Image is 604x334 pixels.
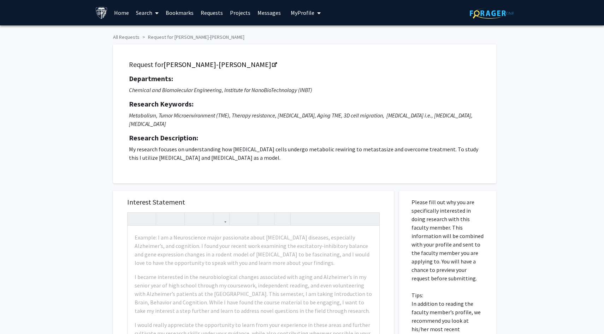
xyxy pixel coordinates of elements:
[254,0,284,25] a: Messages
[129,99,194,108] strong: Research Keywords:
[186,213,199,225] button: Superscript
[231,213,244,225] button: Unordered list
[226,0,254,25] a: Projects
[129,112,473,127] i: Metabolism, Tumor Microenvironment (TME), Therapy resistance, [MEDICAL_DATA], Aging TME, 3D cell ...
[365,213,378,225] button: Fullscreen
[162,0,197,25] a: Bookmarks
[140,34,244,41] li: Request for [PERSON_NAME]-[PERSON_NAME]
[470,8,514,19] img: ForagerOne Logo
[197,0,226,25] a: Requests
[142,213,154,225] button: Redo (Ctrl + Y)
[129,60,480,69] h5: Request for
[164,60,276,69] a: Opens in a new tab
[129,213,142,225] button: Undo (Ctrl + Z)
[129,133,198,142] strong: Research Description:
[244,213,256,225] button: Ordered list
[132,0,162,25] a: Search
[127,198,380,206] h5: Interest Statement
[113,34,140,40] a: All Requests
[215,213,227,225] button: Link
[276,213,289,225] button: Insert horizontal rule
[135,273,372,315] p: I became interested in the neurobiological changes associated with aging and Alzheimer’s in my se...
[170,213,183,225] button: Emphasis (Ctrl + I)
[113,31,491,41] ol: breadcrumb
[111,0,132,25] a: Home
[158,213,170,225] button: Strong (Ctrl + B)
[129,74,173,83] strong: Departments:
[95,7,108,19] img: Johns Hopkins University Logo
[129,145,480,162] p: My research focuses on understanding how [MEDICAL_DATA] cells undergo metabolic rewiring to metas...
[199,213,211,225] button: Subscript
[129,86,312,93] i: Chemical and Biomolecular Engineering, Institute for NanoBioTechnology (INBT)
[135,233,372,267] p: Example: I am a Neuroscience major passionate about [MEDICAL_DATA] diseases, especially Alzheimer...
[291,9,314,16] span: My Profile
[260,213,272,225] button: Remove format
